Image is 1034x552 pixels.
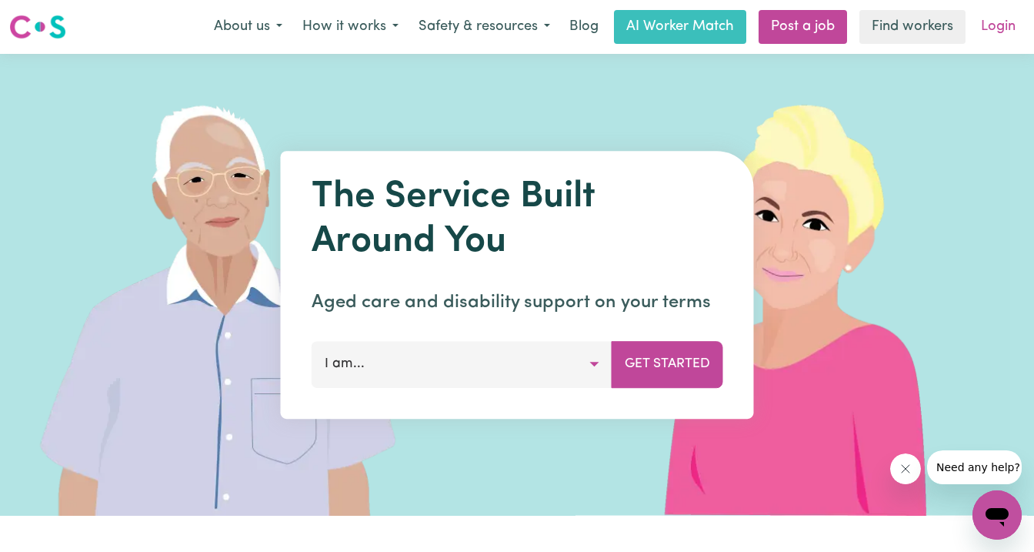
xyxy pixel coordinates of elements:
a: Post a job [759,10,847,44]
button: Safety & resources [409,11,560,43]
h1: The Service Built Around You [312,176,723,264]
img: Careseekers logo [9,13,66,41]
button: How it works [292,11,409,43]
button: Get Started [612,341,723,387]
button: I am... [312,341,612,387]
a: Careseekers logo [9,9,66,45]
button: About us [204,11,292,43]
p: Aged care and disability support on your terms [312,289,723,316]
iframe: Button to launch messaging window [972,490,1022,540]
a: Login [972,10,1025,44]
a: Find workers [859,10,966,44]
a: AI Worker Match [614,10,746,44]
a: Blog [560,10,608,44]
iframe: Message from company [927,450,1022,484]
iframe: Close message [890,453,921,484]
